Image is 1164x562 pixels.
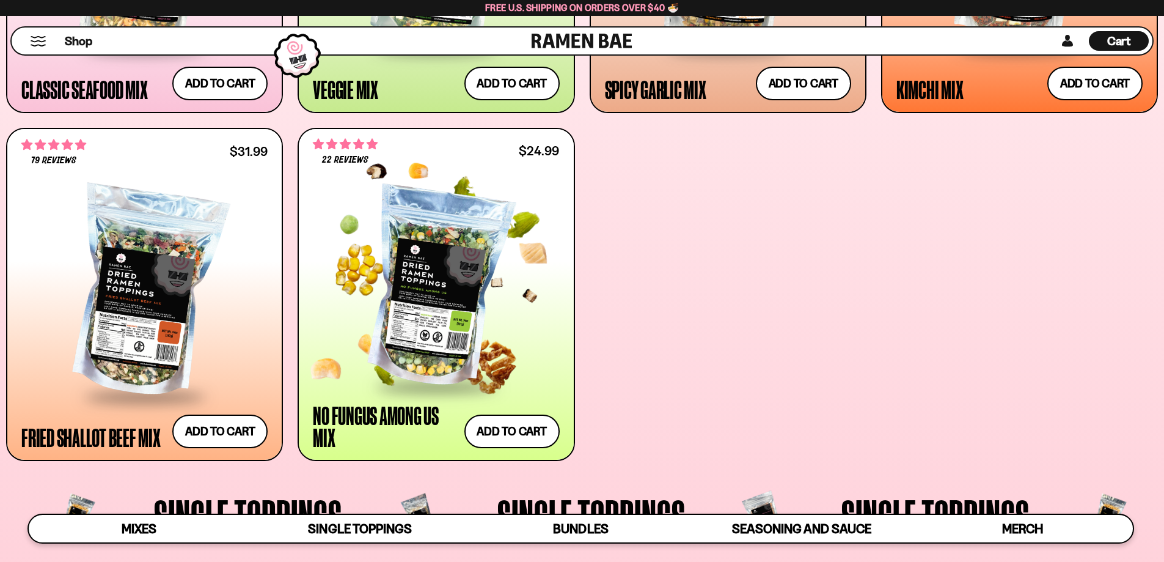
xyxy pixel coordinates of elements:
[21,78,147,100] div: Classic Seafood Mix
[912,515,1133,542] a: Merch
[464,67,560,100] button: Add to cart
[313,404,458,448] div: No Fungus Among Us Mix
[1002,521,1043,536] span: Merch
[230,146,268,157] div: $31.99
[1089,28,1149,54] div: Cart
[470,515,691,542] a: Bundles
[172,415,268,448] button: Add to cart
[298,128,574,462] a: 4.82 stars 22 reviews $24.99 No Fungus Among Us Mix Add to cart
[756,67,851,100] button: Add to cart
[6,128,283,462] a: 4.82 stars 79 reviews $31.99 Fried Shallot Beef Mix Add to cart
[497,493,686,538] span: Single Toppings
[21,426,161,448] div: Fried Shallot Beef Mix
[1107,34,1131,48] span: Cart
[1047,67,1143,100] button: Add to cart
[313,78,378,100] div: Veggie Mix
[308,521,411,536] span: Single Toppings
[732,521,871,536] span: Seasoning and Sauce
[122,521,156,536] span: Mixes
[31,156,76,166] span: 79 reviews
[172,67,268,100] button: Add to cart
[896,78,964,100] div: Kimchi Mix
[29,515,249,542] a: Mixes
[841,493,1030,538] span: Single Toppings
[154,493,342,538] span: Single Toppings
[553,521,608,536] span: Bundles
[30,36,46,46] button: Mobile Menu Trigger
[249,515,470,542] a: Single Toppings
[464,415,560,448] button: Add to cart
[322,155,368,165] span: 22 reviews
[313,136,378,152] span: 4.82 stars
[65,31,92,51] a: Shop
[485,2,679,13] span: Free U.S. Shipping on Orders over $40 🍜
[519,145,559,157] div: $24.99
[605,78,706,100] div: Spicy Garlic Mix
[691,515,912,542] a: Seasoning and Sauce
[21,137,86,153] span: 4.82 stars
[65,33,92,50] span: Shop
